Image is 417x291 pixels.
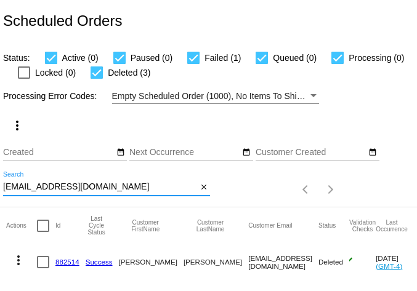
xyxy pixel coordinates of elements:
[3,91,97,101] span: Processing Error Codes:
[116,148,125,157] mat-icon: date_range
[55,222,60,229] button: Change sorting for Id
[10,118,25,133] mat-icon: more_vert
[119,219,172,233] button: Change sorting for CustomerFirstName
[86,258,113,266] a: Success
[11,253,26,268] mat-icon: more_vert
[62,50,99,65] span: Active (0)
[86,215,108,236] button: Change sorting for LastProcessingCycleId
[242,148,251,157] mat-icon: date_range
[349,50,404,65] span: Processing (0)
[55,258,79,266] a: 882514
[368,148,377,157] mat-icon: date_range
[204,50,241,65] span: Failed (1)
[197,181,210,194] button: Clear
[108,65,150,80] span: Deleted (3)
[129,148,240,157] input: Next Occurrence
[256,148,366,157] input: Customer Created
[349,207,376,244] mat-header-cell: Validation Checks
[184,219,237,233] button: Change sorting for CustomerLastName
[131,50,172,65] span: Paused (0)
[318,222,336,229] button: Change sorting for Status
[376,262,402,270] a: (GMT-4)
[248,244,318,280] mat-cell: [EMAIL_ADDRESS][DOMAIN_NAME]
[376,219,408,233] button: Change sorting for LastOccurrenceUtc
[294,177,318,202] button: Previous page
[184,244,248,280] mat-cell: [PERSON_NAME]
[3,53,30,63] span: Status:
[273,50,317,65] span: Queued (0)
[3,12,122,30] h2: Scheduled Orders
[3,182,197,192] input: Search
[6,207,37,244] mat-header-cell: Actions
[248,222,292,229] button: Change sorting for CustomerEmail
[318,258,343,266] span: Deleted
[119,244,184,280] mat-cell: [PERSON_NAME]
[318,177,343,202] button: Next page
[3,148,114,157] input: Created
[112,89,319,104] mat-select: Filter by Processing Error Codes
[200,183,208,193] mat-icon: close
[35,65,76,80] span: Locked (0)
